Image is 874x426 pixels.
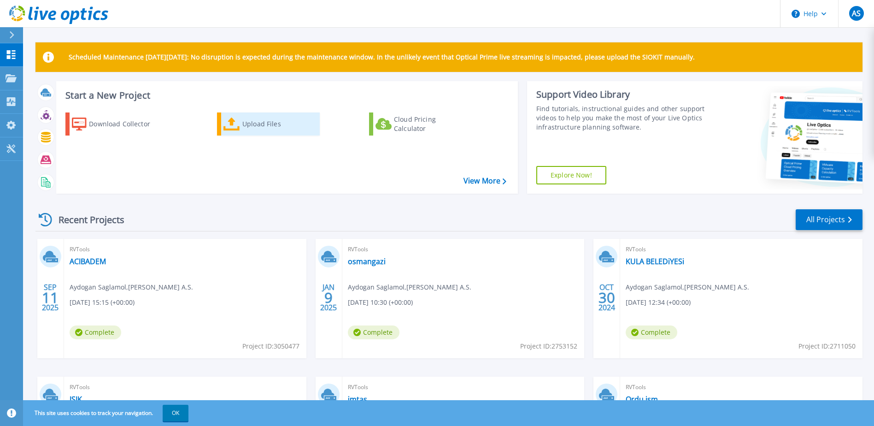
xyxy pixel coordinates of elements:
[70,257,106,266] a: ACIBADEM
[626,297,691,308] span: [DATE] 12:34 (+00:00)
[626,282,749,292] span: Aydogan Saglamol , [PERSON_NAME] A.S.
[70,382,301,392] span: RVTools
[626,395,658,404] a: Ordu ism
[348,257,386,266] a: osmangazi
[626,325,677,339] span: Complete
[348,282,471,292] span: Aydogan Saglamol , [PERSON_NAME] A.S.
[42,294,59,302] span: 11
[348,297,413,308] span: [DATE] 10:30 (+00:00)
[369,112,472,136] a: Cloud Pricing Calculator
[70,325,121,339] span: Complete
[320,281,337,314] div: JAN 2025
[626,257,684,266] a: KULA BELEDiYESi
[536,104,707,132] div: Find tutorials, instructional guides and other support videos to help you make the most of your L...
[394,115,468,133] div: Cloud Pricing Calculator
[70,297,135,308] span: [DATE] 15:15 (+00:00)
[70,244,301,254] span: RVTools
[852,10,861,17] span: AS
[163,405,188,421] button: OK
[536,166,606,184] a: Explore Now!
[348,244,579,254] span: RVTools
[35,208,137,231] div: Recent Projects
[217,112,320,136] a: Upload Files
[242,115,316,133] div: Upload Files
[536,89,707,101] div: Support Video Library
[70,395,82,404] a: ISIK
[70,282,193,292] span: Aydogan Saglamol , [PERSON_NAME] A.S.
[796,209,862,230] a: All Projects
[89,115,163,133] div: Download Collector
[598,294,615,302] span: 30
[324,294,333,302] span: 9
[41,281,59,314] div: SEP 2025
[463,177,506,185] a: View More
[348,382,579,392] span: RVTools
[69,53,695,61] p: Scheduled Maintenance [DATE][DATE]: No disruption is expected during the maintenance window. In t...
[626,382,857,392] span: RVTools
[65,112,168,136] a: Download Collector
[626,244,857,254] span: RVTools
[348,395,367,404] a: imtas
[348,325,399,339] span: Complete
[798,341,856,351] span: Project ID: 2711050
[242,341,299,351] span: Project ID: 3050477
[520,341,577,351] span: Project ID: 2753152
[65,90,506,101] h3: Start a New Project
[598,281,616,314] div: OCT 2024
[25,405,188,421] span: This site uses cookies to track your navigation.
